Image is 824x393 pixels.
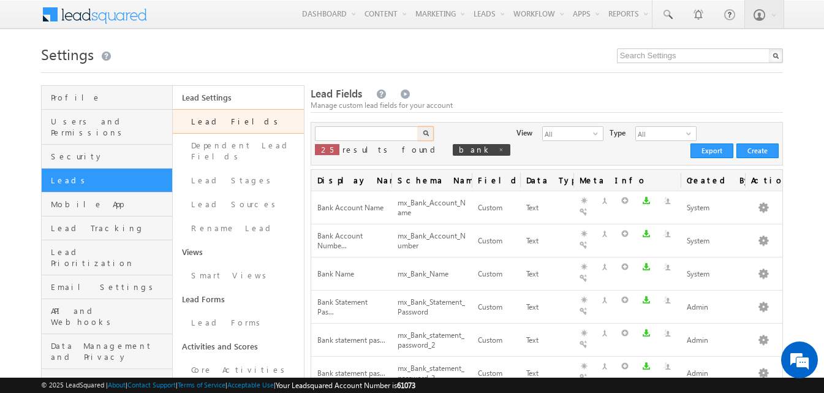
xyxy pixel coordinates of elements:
[42,110,172,145] a: Users and Permissions
[526,367,567,380] div: Text
[478,202,514,215] div: Custom
[42,193,172,216] a: Mobile App
[478,334,514,347] div: Custom
[42,216,172,240] a: Lead Tracking
[526,301,567,314] div: Text
[41,44,94,64] span: Settings
[173,169,304,193] a: Lead Stages
[42,169,172,193] a: Leads
[398,296,466,319] div: mx_Bank_Statement_Password
[311,86,362,101] span: Lead Fields
[478,301,514,314] div: Custom
[478,268,514,281] div: Custom
[610,126,626,139] div: Type
[173,216,304,240] a: Rename Lead
[423,130,429,136] img: Search
[472,170,520,191] span: Field Type
[51,175,169,186] span: Leads
[42,145,172,169] a: Security
[593,130,603,137] span: select
[686,130,696,137] span: select
[173,335,304,358] a: Activities and Scores
[687,235,739,248] div: System
[173,311,304,335] a: Lead Forms
[51,92,169,103] span: Profile
[173,193,304,216] a: Lead Sources
[745,170,782,191] span: Actions
[51,199,169,210] span: Mobile App
[398,197,466,220] div: mx_Bank_Account_Name
[526,334,567,347] div: Text
[687,367,739,380] div: Admin
[51,340,169,362] span: Data Management and Privacy
[127,381,176,389] a: Contact Support
[317,368,385,378] span: Bank statement pas...
[690,143,733,158] button: Export
[41,380,415,391] span: © 2025 LeadSquared | | | | |
[173,264,304,288] a: Smart Views
[398,230,466,253] div: mx_Bank_Account_Number
[42,334,172,369] a: Data Management and Privacy
[51,246,169,269] span: Lead Prioritization
[397,381,415,390] span: 61073
[42,299,172,334] a: API and Webhooks
[42,240,172,275] a: Lead Prioritization
[516,126,532,139] div: View
[543,127,593,140] span: All
[51,305,169,327] span: API and Webhooks
[526,235,567,248] div: Text
[342,144,440,155] span: results found
[173,86,304,109] a: Lead Settings
[321,144,333,155] span: 25
[173,358,304,393] a: Core Activities & Scores
[173,134,304,169] a: Dependent Lead Fields
[51,116,169,138] span: Users and Permissions
[51,223,169,234] span: Lead Tracking
[311,170,391,191] span: Display Name
[311,100,782,111] div: Manage custom lead fields for your account
[51,281,169,292] span: Email Settings
[317,335,385,345] span: Bank statement pas...
[51,375,169,386] span: Analytics
[573,170,681,191] span: Meta Info
[51,151,169,162] span: Security
[178,381,225,389] a: Terms of Service
[636,127,686,140] span: All
[520,170,573,191] span: Data Type
[227,381,274,389] a: Acceptable Use
[317,203,384,212] span: Bank Account Name
[173,288,304,311] a: Lead Forms
[687,301,739,314] div: Admin
[478,367,514,380] div: Custom
[687,202,739,215] div: System
[173,240,304,264] a: Views
[108,381,126,389] a: About
[478,235,514,248] div: Custom
[398,329,466,353] div: mx_Bank_statement_password_2
[459,144,492,155] span: bank
[42,369,172,393] a: Analytics
[526,202,567,215] div: Text
[42,86,172,110] a: Profile
[317,231,363,251] span: Bank Account Numbe...
[617,48,783,63] input: Search Settings
[687,268,739,281] div: System
[687,334,739,347] div: Admin
[42,275,172,299] a: Email Settings
[276,381,415,390] span: Your Leadsquared Account Number is
[736,143,779,158] button: Create
[173,109,304,134] a: Lead Fields
[398,268,466,281] div: mx_Bank_Name
[681,170,745,191] span: Created By
[317,297,368,317] span: Bank Statement Pas...
[391,170,472,191] span: Schema Name
[317,269,354,278] span: Bank Name
[526,268,567,281] div: Text
[398,362,466,386] div: mx_Bank_statement_password_3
